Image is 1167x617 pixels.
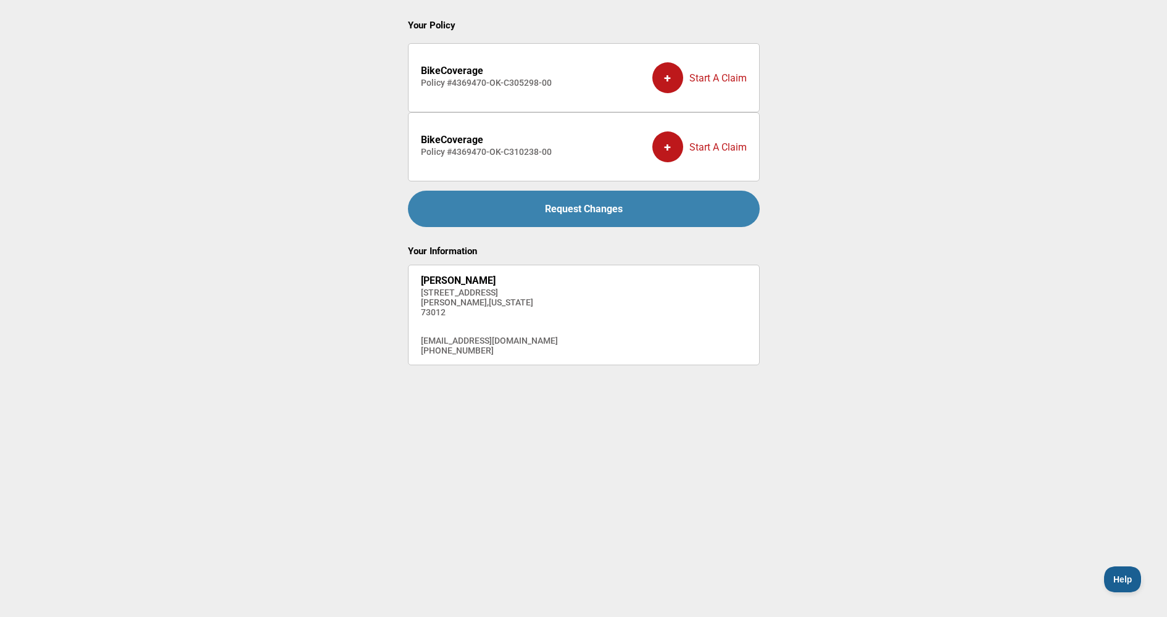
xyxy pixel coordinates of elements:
a: +Start A Claim [652,122,747,172]
iframe: Toggle Customer Support [1104,566,1142,592]
h2: Your Information [408,246,760,257]
div: + [652,131,683,162]
h2: Your Policy [408,20,760,31]
h4: 73012 [421,307,558,317]
strong: [PERSON_NAME] [421,275,496,286]
h4: [STREET_ADDRESS] [421,288,558,297]
h4: Policy # 4369470-OK-C310238-00 [421,147,552,157]
h4: [PERSON_NAME] , [US_STATE] [421,297,558,307]
a: +Start A Claim [652,53,747,102]
div: Start A Claim [652,122,747,172]
h4: Policy # 4369470-OK-C305298-00 [421,78,552,88]
div: Start A Claim [652,53,747,102]
strong: BikeCoverage [421,65,483,77]
strong: BikeCoverage [421,134,483,146]
h4: [PHONE_NUMBER] [421,346,558,355]
a: Request Changes [408,191,760,227]
div: + [652,62,683,93]
h4: [EMAIL_ADDRESS][DOMAIN_NAME] [421,336,558,346]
